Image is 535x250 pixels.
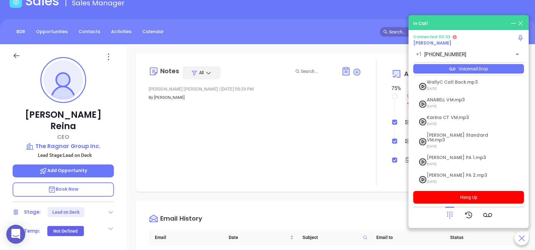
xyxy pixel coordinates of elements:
div: Notes [160,68,179,74]
div: [PERSON_NAME] [PERSON_NAME] [DATE] 05:29 PM [149,84,361,94]
span: search [383,30,388,34]
div: Stage: [24,207,41,217]
input: Search… [389,28,503,35]
p: CEO [13,133,114,141]
span: Date [229,234,289,241]
input: Enter phone number or name [424,51,503,58]
a: The Ragnar Group Inc. [13,142,114,151]
div: [DATE] 10:00 AM [403,101,513,108]
div: Voicemail Drop [413,64,524,74]
div: Lead on Deck [52,207,79,217]
span: WallyC Call Back.mp3 [427,80,495,85]
span: [PERSON_NAME] PA 2.mp3 [427,173,495,178]
span: [DATE] [427,85,495,93]
div: Email History [160,215,202,224]
a: [PERSON_NAME] [413,40,451,46]
span: [DATE] [427,102,495,110]
span: | [219,86,220,92]
span: [DATE] [427,142,495,151]
a: Activities [107,27,135,37]
span: All [199,69,204,76]
span: Connected [413,34,437,40]
span: Add Opportunity [39,167,87,174]
span: 00:33 [438,34,450,40]
div: Temp: [24,226,40,236]
th: Email to [370,230,444,245]
div: In Call [413,20,428,27]
img: profile-user [44,60,83,100]
input: Search... [301,68,334,75]
span: Karina CT VM.mp3 [427,115,495,120]
p: Lead Stage: Lead on Deck [16,151,114,159]
button: Open [513,50,522,59]
span: [PERSON_NAME] Standard VM.mp3 [427,133,495,142]
button: Hang Up [413,191,524,204]
div: 75 % [391,85,405,92]
a: BDR [13,27,29,37]
th: Date [222,230,296,245]
span: [PERSON_NAME] PA 1.mp3 [427,155,495,160]
a: Calendar [138,27,168,37]
span: Subject [303,234,360,241]
p: +1 [416,51,422,58]
span: Book Now [48,186,79,192]
a: Contacts [75,27,104,37]
p: [PERSON_NAME] Reina [13,109,114,132]
span: ANABELL VM.mp3 [427,98,495,102]
th: Email [149,230,222,245]
span: [DATE] [427,160,495,168]
span: [DATE] [427,178,495,186]
a: Opportunities [32,27,72,37]
span: Activities Log [404,71,447,77]
th: Status [444,230,518,245]
div: Not Defined [53,226,78,236]
span: [DATE] [427,120,495,128]
p: By [PERSON_NAME] [149,94,361,101]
